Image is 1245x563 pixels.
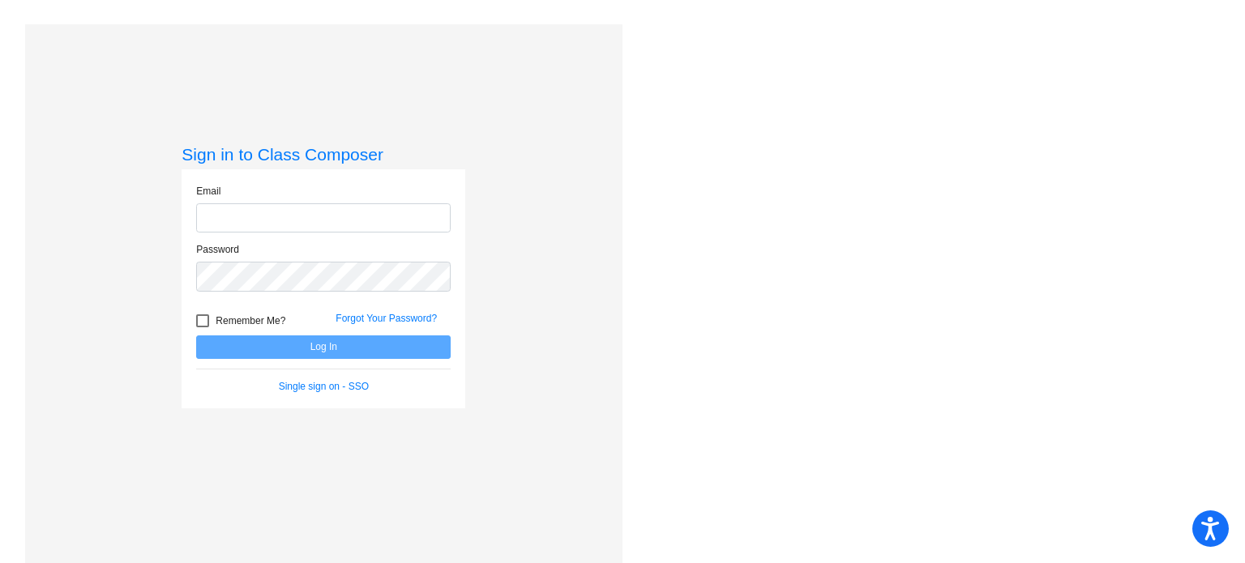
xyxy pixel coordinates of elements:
[196,335,451,359] button: Log In
[216,311,285,331] span: Remember Me?
[196,184,220,198] label: Email
[182,144,465,164] h3: Sign in to Class Composer
[336,313,437,324] a: Forgot Your Password?
[196,242,239,257] label: Password
[279,381,369,392] a: Single sign on - SSO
